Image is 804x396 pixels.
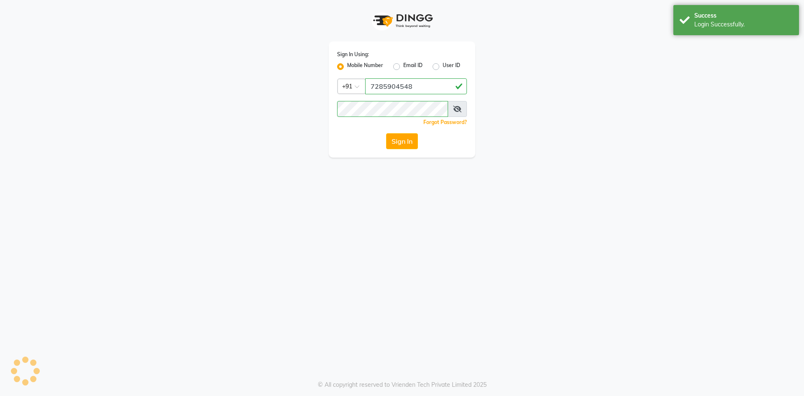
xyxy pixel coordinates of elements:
div: Success [694,11,793,20]
label: User ID [443,62,460,72]
img: logo1.svg [368,8,435,33]
input: Username [365,78,467,94]
label: Email ID [403,62,423,72]
input: Username [337,101,448,117]
button: Sign In [386,133,418,149]
a: Forgot Password? [423,119,467,125]
label: Mobile Number [347,62,383,72]
div: Login Successfully. [694,20,793,29]
label: Sign In Using: [337,51,369,58]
